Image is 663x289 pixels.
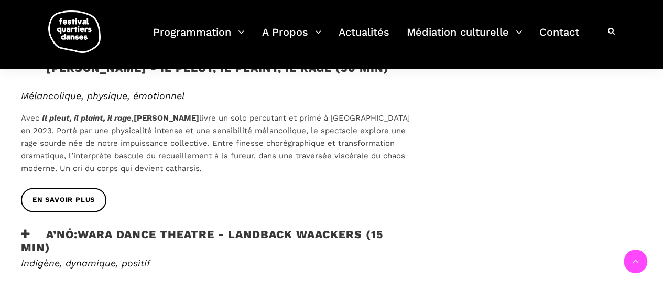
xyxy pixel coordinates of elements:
[21,113,39,123] span: Avec
[21,113,410,173] span: livre un solo percutant et primé à [GEOGRAPHIC_DATA] en 2023. Porté par une physicalité intense e...
[153,23,245,54] a: Programmation
[42,113,132,123] i: Il pleut, il plaint, il rage
[539,23,579,54] a: Contact
[48,10,101,53] img: logo-fqd-med
[21,61,389,88] h3: [PERSON_NAME] - Il pleut, il plaint, il rage (30 min)
[21,90,184,101] span: Mélancolique, physique, émotionnel
[262,23,322,54] a: A Propos
[132,113,134,123] span: ,
[407,23,523,54] a: Médiation culturelle
[21,258,150,269] span: Indigène, dynamique, positif
[339,23,389,54] a: Actualités
[21,188,106,211] a: EN SAVOIR PLUS
[21,228,415,254] h3: A’nó:wara Dance Theatre - Landback Waackers (15 min)
[134,113,199,123] b: [PERSON_NAME]
[32,195,95,206] span: EN SAVOIR PLUS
